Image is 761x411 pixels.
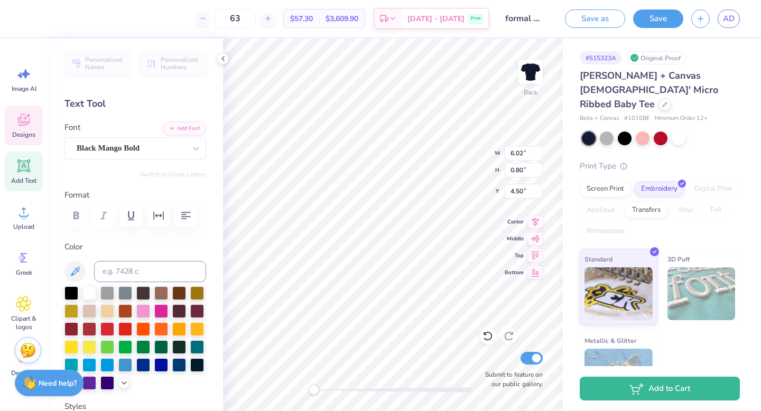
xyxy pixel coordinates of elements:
span: 3D Puff [667,254,690,265]
button: Save [633,10,683,28]
span: Bottom [505,268,524,277]
div: Foil [703,202,728,218]
span: Minimum Order: 12 + [655,114,708,123]
span: Decorate [11,369,36,377]
span: Bella + Canvas [580,114,619,123]
img: Standard [584,267,653,320]
input: e.g. 7428 c [94,261,206,282]
strong: Need help? [39,378,77,388]
button: Switch to Greek Letters [140,170,206,179]
button: Save as [565,10,625,28]
div: Applique [580,202,622,218]
span: Center [505,218,524,226]
label: Format [64,189,206,201]
div: Accessibility label [309,385,319,395]
span: Metallic & Glitter [584,335,637,346]
span: $57.30 [290,13,313,24]
input: Untitled Design [497,8,549,29]
span: AD [723,13,735,25]
span: # 1010BE [624,114,649,123]
label: Submit to feature on our public gallery. [479,370,543,389]
span: Middle [505,235,524,243]
button: Add to Cart [580,377,740,400]
div: Rhinestones [580,223,631,239]
label: Font [64,122,80,134]
span: Add Text [11,176,36,185]
span: Upload [13,222,34,231]
div: # 515323A [580,51,622,64]
span: Standard [584,254,612,265]
div: Back [524,88,537,97]
input: – – [215,9,256,28]
label: Color [64,241,206,253]
img: 3D Puff [667,267,736,320]
span: Personalized Numbers [161,56,200,71]
div: Vinyl [671,202,700,218]
div: Digital Print [688,181,739,197]
div: Text Tool [64,97,206,111]
span: $3,609.90 [326,13,358,24]
div: Print Type [580,160,740,172]
span: Personalized Names [85,56,124,71]
button: Personalized Numbers [140,51,206,76]
div: Original Proof [627,51,686,64]
button: Add Font [163,122,206,135]
span: Greek [16,268,32,277]
div: Screen Print [580,181,631,197]
img: Metallic & Glitter [584,349,653,401]
span: Top [505,251,524,260]
a: AD [718,10,740,28]
span: Image AI [12,85,36,93]
span: Clipart & logos [6,314,41,331]
img: Back [520,61,541,82]
span: Designs [12,130,35,139]
span: Free [471,15,481,22]
span: [PERSON_NAME] + Canvas [DEMOGRAPHIC_DATA]' Micro Ribbed Baby Tee [580,69,718,110]
span: [DATE] - [DATE] [407,13,465,24]
div: Transfers [625,202,667,218]
div: Embroidery [634,181,684,197]
button: Personalized Names [64,51,131,76]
